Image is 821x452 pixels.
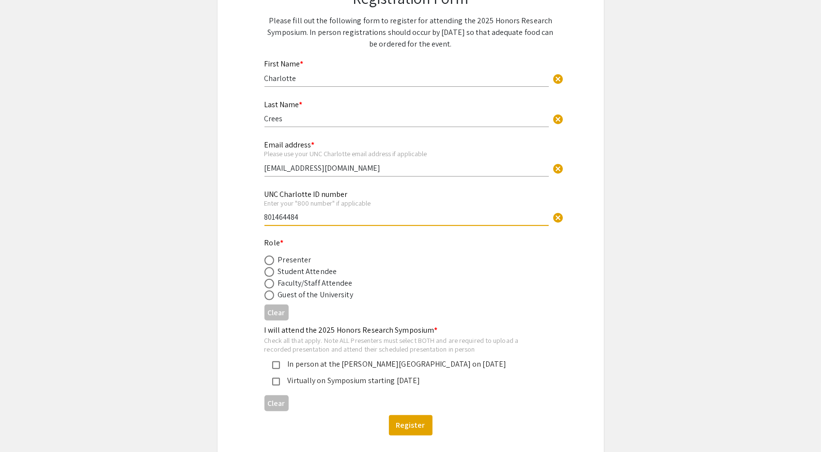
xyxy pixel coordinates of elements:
button: Clear [549,109,568,129]
mat-label: Role [264,238,284,248]
div: Student Attendee [278,266,337,277]
mat-label: Email address [264,140,315,150]
div: Virtually on Symposium starting [DATE] [280,375,534,387]
input: Type Here [264,163,549,173]
button: Clear [549,158,568,178]
div: Check all that apply. Note ALL Presenters must select BOTH and are required to upload a recorded ... [264,336,542,353]
button: Register [389,415,433,436]
button: Clear [549,68,568,88]
p: Please fill out the following form to register for attending the 2025 Honors Research Symposium. ... [264,15,557,50]
button: Clear [264,395,289,411]
span: cancel [553,212,564,224]
button: Clear [264,305,289,321]
input: Type Here [264,212,549,222]
mat-label: First Name [264,59,304,69]
div: Guest of the University [278,289,353,301]
mat-label: I will attend the 2025 Honors Research Symposium [264,325,438,335]
div: Presenter [278,254,311,266]
input: Type Here [264,113,549,124]
mat-label: UNC Charlotte ID number [264,189,348,199]
div: In person at the [PERSON_NAME][GEOGRAPHIC_DATA] on [DATE] [280,358,534,370]
span: cancel [553,113,564,125]
span: cancel [553,73,564,85]
div: Enter your "800 number" if applicable [264,199,549,208]
input: Type Here [264,73,549,83]
div: Please use your UNC Charlotte email address if applicable [264,149,549,158]
button: Clear [549,208,568,227]
span: cancel [553,163,564,175]
div: Faculty/Staff Attendee [278,277,353,289]
iframe: Chat [7,408,41,445]
mat-label: Last Name [264,99,303,110]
